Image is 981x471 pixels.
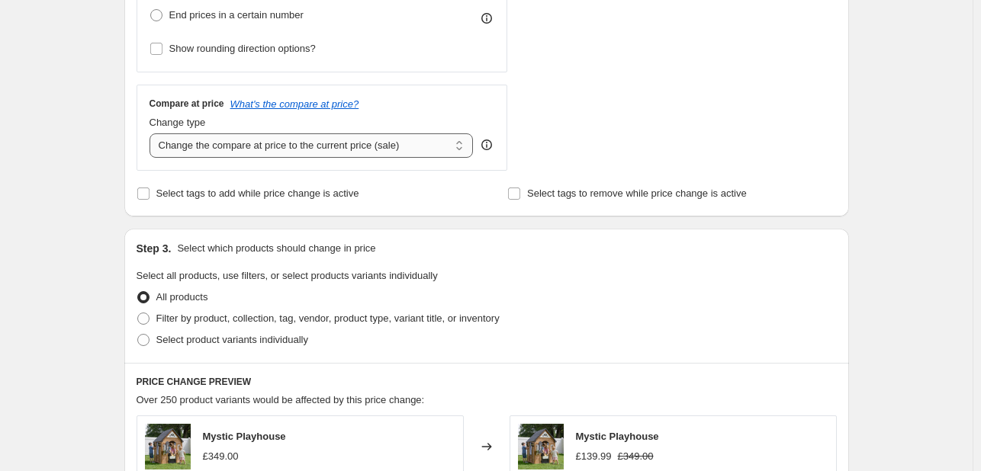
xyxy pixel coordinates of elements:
[137,241,172,256] h2: Step 3.
[576,431,659,442] span: Mystic Playhouse
[518,424,564,469] img: MysticPlayhouseHero4kids_80x.jpg
[527,187,747,199] span: Select tags to remove while price change is active
[618,449,654,464] strike: £349.00
[137,376,837,388] h6: PRICE CHANGE PREVIEW
[203,449,239,464] div: £349.00
[137,394,425,405] span: Over 250 product variants would be affected by this price change:
[145,424,191,469] img: MysticPlayhouseHero4kids_80x.jpg
[150,117,206,128] span: Change type
[230,98,359,110] button: What's the compare at price?
[203,431,286,442] span: Mystic Playhouse
[169,9,304,21] span: End prices in a certain number
[156,291,208,303] span: All products
[576,449,612,464] div: £139.99
[150,98,224,110] h3: Compare at price
[169,43,316,54] span: Show rounding direction options?
[137,270,438,281] span: Select all products, use filters, or select products variants individually
[156,187,359,199] span: Select tags to add while price change is active
[177,241,375,256] p: Select which products should change in price
[156,334,308,345] span: Select product variants individually
[156,312,500,324] span: Filter by product, collection, tag, vendor, product type, variant title, or inventory
[479,137,494,152] div: help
